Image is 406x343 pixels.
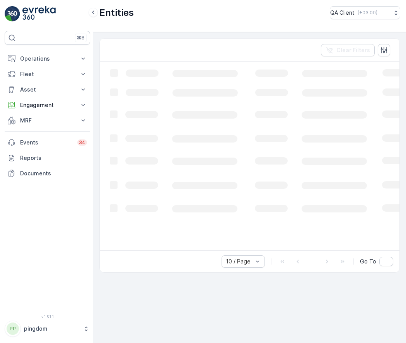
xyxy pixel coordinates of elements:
[20,55,75,63] p: Operations
[77,35,85,41] p: ⌘B
[20,101,75,109] p: Engagement
[5,150,90,166] a: Reports
[24,325,79,333] p: pingdom
[20,170,87,177] p: Documents
[5,166,90,181] a: Documents
[7,323,19,335] div: PP
[5,113,90,128] button: MRF
[22,6,56,22] img: logo_light-DOdMpM7g.png
[321,44,375,56] button: Clear Filters
[79,139,85,146] p: 34
[5,97,90,113] button: Engagement
[5,82,90,97] button: Asset
[5,66,90,82] button: Fleet
[20,139,73,146] p: Events
[5,51,90,66] button: Operations
[20,70,75,78] p: Fleet
[5,135,90,150] a: Events34
[360,258,376,265] span: Go To
[5,314,90,319] span: v 1.51.1
[5,321,90,337] button: PPpingdom
[20,86,75,93] p: Asset
[330,9,355,17] p: QA Client
[330,6,400,19] button: QA Client(+03:00)
[336,46,370,54] p: Clear Filters
[20,117,75,124] p: MRF
[5,6,20,22] img: logo
[358,10,377,16] p: ( +03:00 )
[20,154,87,162] p: Reports
[99,7,134,19] p: Entities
